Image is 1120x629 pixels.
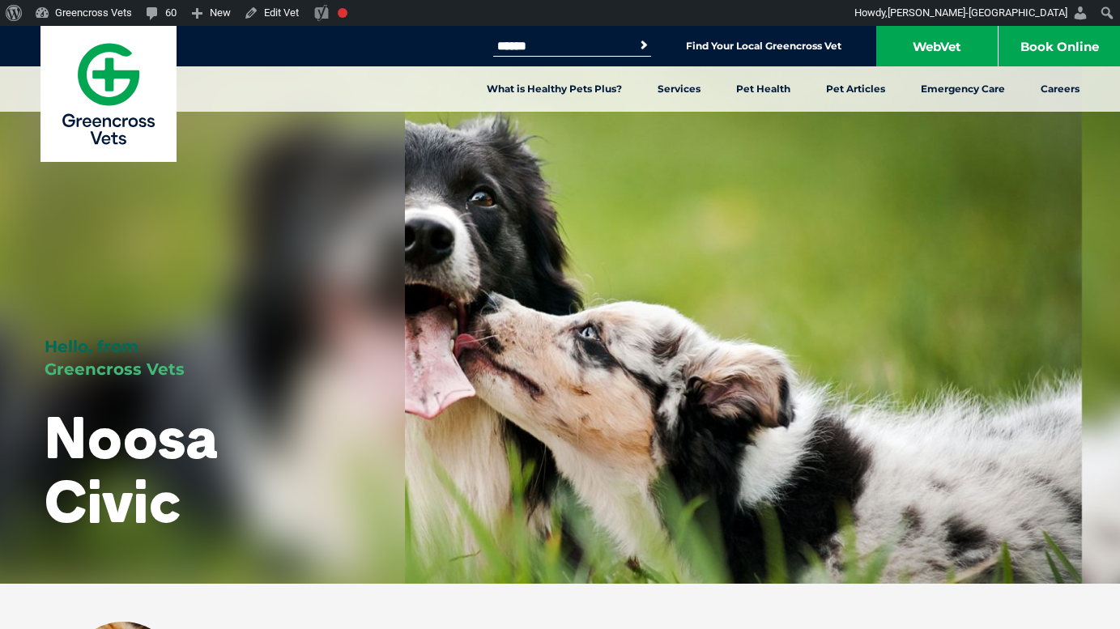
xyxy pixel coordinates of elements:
[640,66,718,112] a: Services
[876,26,998,66] a: WebVet
[40,26,177,162] a: Greencross Vets
[686,40,841,53] a: Find Your Local Greencross Vet
[45,337,138,356] span: Hello, from
[636,37,652,53] button: Search
[888,6,1067,19] span: [PERSON_NAME]-[GEOGRAPHIC_DATA]
[45,359,185,379] span: Greencross Vets
[1023,66,1097,112] a: Careers
[999,26,1120,66] a: Book Online
[718,66,808,112] a: Pet Health
[808,66,903,112] a: Pet Articles
[45,405,360,533] h1: Noosa Civic
[903,66,1023,112] a: Emergency Care
[338,8,347,18] div: Needs improvement
[469,66,640,112] a: What is Healthy Pets Plus?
